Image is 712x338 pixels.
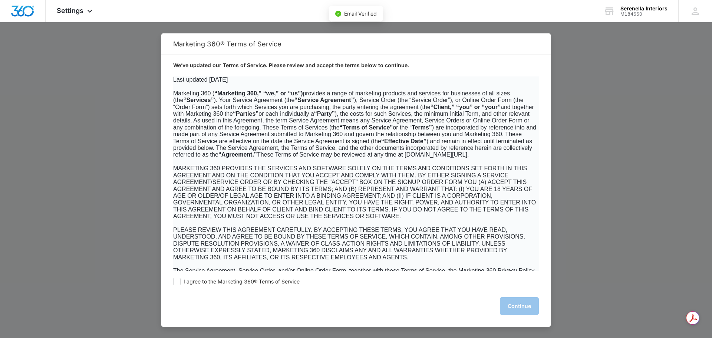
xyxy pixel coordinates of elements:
[57,7,83,14] span: Settings
[294,97,354,103] b: “Service Agreement”
[431,104,501,110] b: “Client,” “you” or “your”
[340,124,393,131] b: “Terms of Service”
[620,12,667,17] div: account id
[214,90,303,96] b: “Marketing 360,” “we,” or “us”)
[233,111,258,117] b: “Parties”
[381,138,426,144] b: “Effective Date”
[173,62,539,69] p: We’ve updated our Terms of Service. Please review and accept the terms below to continue.
[173,165,536,219] span: MARKETING 360 PROVIDES THE SERVICES AND SOFTWARE SOLELY ON THE TERMS AND CONDITIONS SET FORTH IN ...
[173,227,525,260] span: PLEASE REVIEW THIS AGREEMENT CAREFULLY. BY ACCEPTING THESE TERMS, YOU AGREE THAT YOU HAVE READ, U...
[173,268,534,280] span: The Service Agreement, Service Order, and/or Online Order Form, together with these Terms of Serv...
[344,10,377,17] span: Email Verified
[218,151,257,158] b: “Agreement.”
[620,6,667,12] div: account name
[335,11,341,17] span: check-circle
[314,111,335,117] b: “Party”
[173,90,536,158] span: Marketing 360 ( provides a range of marketing products and services for businesses of all sizes (...
[184,97,214,103] b: “Services”
[173,40,539,48] h2: Marketing 360® Terms of Service
[412,124,432,131] b: Terms”
[184,278,300,285] span: I agree to the Marketing 360® Terms of Service
[500,297,539,315] button: Continue
[173,76,228,83] span: Last updated [DATE]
